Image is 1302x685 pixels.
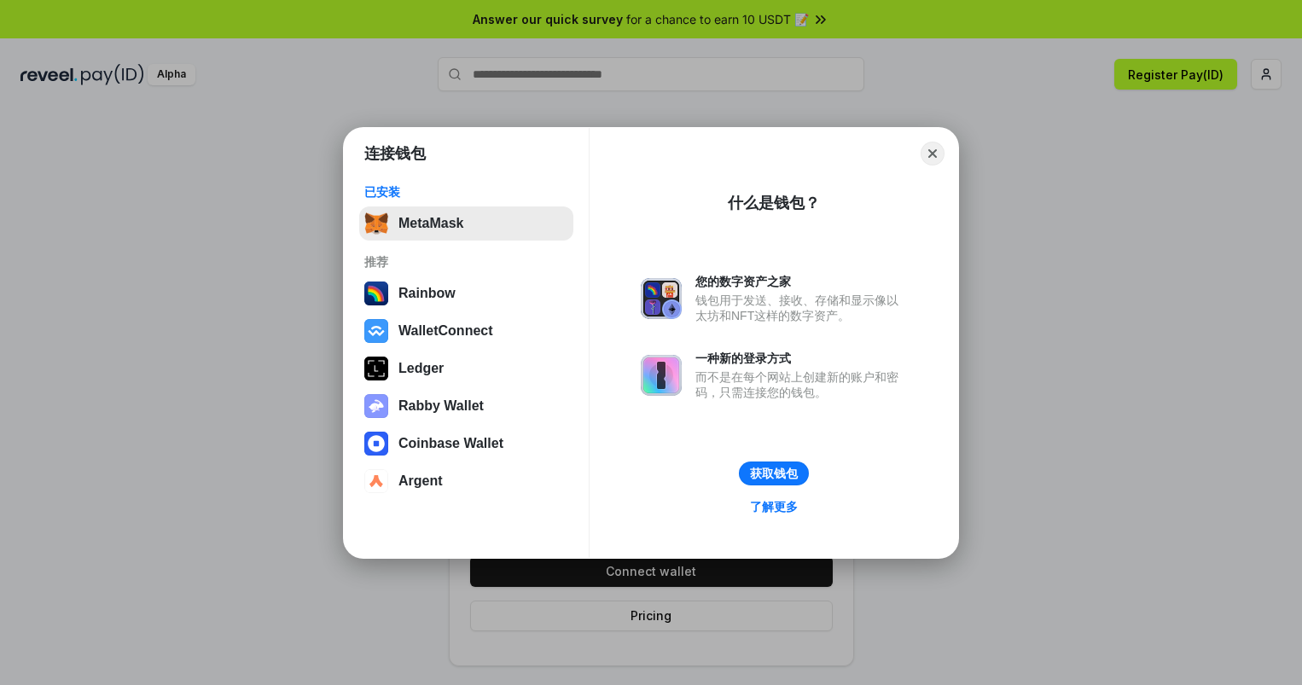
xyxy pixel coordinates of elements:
div: MetaMask [398,216,463,231]
img: svg+xml,%3Csvg%20xmlns%3D%22http%3A%2F%2Fwww.w3.org%2F2000%2Fsvg%22%20width%3D%2228%22%20height%3... [364,357,388,380]
button: Ledger [359,351,573,386]
div: Argent [398,473,443,489]
div: 一种新的登录方式 [695,351,907,366]
div: 什么是钱包？ [728,193,820,213]
a: 了解更多 [740,496,808,518]
img: svg+xml,%3Csvg%20width%3D%2228%22%20height%3D%2228%22%20viewBox%3D%220%200%2028%2028%22%20fill%3D... [364,432,388,456]
button: MetaMask [359,206,573,241]
div: 钱包用于发送、接收、存储和显示像以太坊和NFT这样的数字资产。 [695,293,907,323]
img: svg+xml,%3Csvg%20fill%3D%22none%22%20height%3D%2233%22%20viewBox%3D%220%200%2035%2033%22%20width%... [364,212,388,235]
button: WalletConnect [359,314,573,348]
h1: 连接钱包 [364,143,426,164]
img: svg+xml,%3Csvg%20width%3D%22120%22%20height%3D%22120%22%20viewBox%3D%220%200%20120%20120%22%20fil... [364,282,388,305]
div: WalletConnect [398,323,493,339]
div: Ledger [398,361,444,376]
div: Coinbase Wallet [398,436,503,451]
div: Rainbow [398,286,456,301]
img: svg+xml,%3Csvg%20width%3D%2228%22%20height%3D%2228%22%20viewBox%3D%220%200%2028%2028%22%20fill%3D... [364,319,388,343]
div: 推荐 [364,254,568,270]
div: 您的数字资产之家 [695,274,907,289]
div: Rabby Wallet [398,398,484,414]
button: Coinbase Wallet [359,427,573,461]
div: 了解更多 [750,499,798,514]
img: svg+xml,%3Csvg%20xmlns%3D%22http%3A%2F%2Fwww.w3.org%2F2000%2Fsvg%22%20fill%3D%22none%22%20viewBox... [641,278,682,319]
img: svg+xml,%3Csvg%20width%3D%2228%22%20height%3D%2228%22%20viewBox%3D%220%200%2028%2028%22%20fill%3D... [364,469,388,493]
div: 而不是在每个网站上创建新的账户和密码，只需连接您的钱包。 [695,369,907,400]
img: svg+xml,%3Csvg%20xmlns%3D%22http%3A%2F%2Fwww.w3.org%2F2000%2Fsvg%22%20fill%3D%22none%22%20viewBox... [364,394,388,418]
img: svg+xml,%3Csvg%20xmlns%3D%22http%3A%2F%2Fwww.w3.org%2F2000%2Fsvg%22%20fill%3D%22none%22%20viewBox... [641,355,682,396]
button: Argent [359,464,573,498]
button: Rainbow [359,276,573,311]
div: 已安装 [364,184,568,200]
button: Close [921,142,945,165]
button: Rabby Wallet [359,389,573,423]
div: 获取钱包 [750,466,798,481]
button: 获取钱包 [739,462,809,485]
